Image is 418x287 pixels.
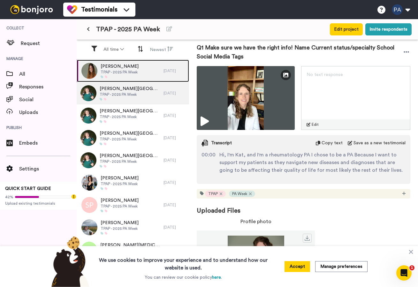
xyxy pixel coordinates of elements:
[163,113,186,118] div: [DATE]
[396,265,412,281] iframe: Intercom live chat
[163,202,186,208] div: [DATE]
[163,225,186,230] div: [DATE]
[197,199,410,215] span: Uploaded Files
[101,204,139,209] span: TPAP - 2025 PA Week
[100,130,160,137] span: [PERSON_NAME][GEOGRAPHIC_DATA][PERSON_NAME]
[365,23,412,35] button: Invite respondents
[211,140,232,146] span: Transcript
[163,180,186,185] div: [DATE]
[219,151,406,174] span: Hi, I'm Kat, and I'm a rheumatology PA I chose to be a PA Because I want to support my patients a...
[19,109,77,116] span: Uploads
[101,70,139,75] span: TPAP - 2025 PA Week
[71,194,77,200] div: Tooltip anchor
[212,275,221,280] a: here
[315,261,368,272] button: Manage preferences
[77,238,189,261] a: [PERSON_NAME][MEDICAL_DATA]TPAP - 2025 PA Week[DATE]
[19,139,77,147] span: Embeds
[77,104,189,127] a: [PERSON_NAME][GEOGRAPHIC_DATA][PERSON_NAME]TPAP - 2025 PA Week[DATE]
[146,43,177,56] button: Newest
[77,171,189,194] a: [PERSON_NAME]TPAP - 2025 PA Week[DATE]
[100,137,160,142] span: TPAP - 2025 PA Week
[197,43,402,61] span: Q1 Make sure we have the right info! Name Current status/specialty School Social Media Tags
[163,158,186,163] div: [DATE]
[197,66,295,130] img: f35ba85a-f249-483d-a9b7-65cd846d0d4f-thumbnail_full-1759864231.jpg
[307,72,343,77] span: No text response
[81,219,97,235] img: f506cbc6-c4d0-442b-baaa-d2f70513acdb.jpeg
[80,130,96,146] img: 828edc24-11c2-482a-ae2f-31af0225efdc.jpeg
[46,236,93,287] img: bear-with-cookie.png
[19,96,77,103] span: Social
[80,152,96,168] img: 828edc24-11c2-482a-ae2f-31af0225efdc.jpeg
[312,122,319,127] span: Edit
[77,127,189,149] a: [PERSON_NAME][GEOGRAPHIC_DATA][PERSON_NAME]TPAP - 2025 PA Week[DATE]
[100,242,160,248] span: [PERSON_NAME][MEDICAL_DATA]
[163,135,186,140] div: [DATE]
[21,40,77,47] span: Request
[208,191,218,196] span: TPAP
[81,197,97,213] img: sp.png
[80,108,96,124] img: 828edc24-11c2-482a-ae2f-31af0225efdc.jpeg
[67,4,77,15] img: tm-color.svg
[77,60,189,82] a: [PERSON_NAME]TPAP - 2025 PA Week[DATE]
[101,175,139,181] span: [PERSON_NAME]
[77,82,189,104] a: [PERSON_NAME][GEOGRAPHIC_DATA][PERSON_NAME]TPAP - 2025 PA Week[DATE]
[77,149,189,171] a: [PERSON_NAME][GEOGRAPHIC_DATA][PERSON_NAME]TPAP - 2025 PA Week[DATE]
[77,216,189,238] a: [PERSON_NAME]TPAP - 2025 PA Week[DATE]
[409,265,414,270] span: 1
[100,44,128,55] button: All time
[81,63,97,79] img: 8d37577f-f150-4295-8149-37672134a21e.jpeg
[19,83,77,91] span: Responses
[100,86,160,92] span: [PERSON_NAME][GEOGRAPHIC_DATA][PERSON_NAME]
[77,194,189,216] a: [PERSON_NAME]TPAP - 2025 PA Week[DATE]
[101,226,139,231] span: TPAP - 2025 PA Week
[5,186,51,191] span: QUICK START GUIDE
[145,274,222,281] p: You can review our cookie policy .
[19,70,77,78] span: All
[93,253,274,272] h3: We use cookies to improve your experience and to understand how our website is used.
[96,25,160,34] span: TPAP - 2025 PA Week
[19,165,77,173] span: Settings
[81,5,118,14] span: Testimonials
[197,236,315,273] img: 8d37577f-f150-4295-8149-37672134a21e.jpeg
[81,175,97,191] img: df038018-c642-4fb7-8bef-09691266a70d.jpeg
[163,91,186,96] div: [DATE]
[100,114,160,119] span: TPAP - 2025 PA Week
[330,23,363,35] button: Edit project
[5,201,72,206] span: Upload existing testimonials
[5,194,13,200] span: 42%
[80,85,96,101] img: 828edc24-11c2-482a-ae2f-31af0225efdc.jpeg
[101,181,139,186] span: TPAP - 2025 PA Week
[240,218,271,225] span: Profile photo
[100,153,160,159] span: [PERSON_NAME][GEOGRAPHIC_DATA][PERSON_NAME]
[100,92,160,97] span: TPAP - 2025 PA Week
[232,191,247,196] span: PA Week
[353,140,406,146] span: Save as a new testimonial
[201,151,216,174] span: 00:00
[101,220,139,226] span: [PERSON_NAME]
[101,63,139,70] span: [PERSON_NAME]
[100,108,160,114] span: [PERSON_NAME][GEOGRAPHIC_DATA][PERSON_NAME]
[101,197,139,204] span: [PERSON_NAME]
[100,159,160,164] span: TPAP - 2025 PA Week
[201,140,208,146] img: transcript.svg
[163,68,186,73] div: [DATE]
[322,140,343,146] span: Copy text
[8,5,56,14] img: bj-logo-header-white.svg
[285,261,310,272] button: Accept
